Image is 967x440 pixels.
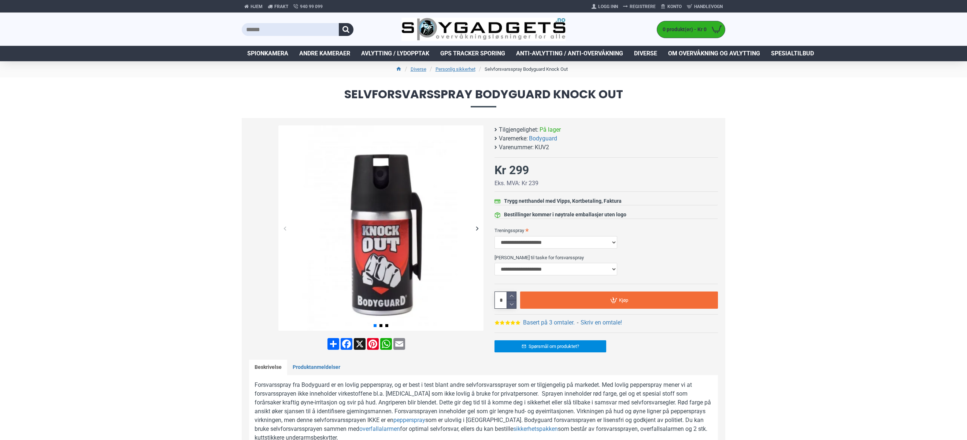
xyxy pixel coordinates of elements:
div: Previous slide [278,222,291,235]
a: Produktanmeldelser [287,360,346,375]
div: Next slide [471,222,483,235]
span: KUV2 [535,143,549,152]
a: Pinterest [366,338,379,350]
a: Diverse [411,66,426,73]
a: Bodyguard [529,134,557,143]
a: Spionkamera [242,46,294,61]
a: overfallalarmen [359,425,400,433]
span: Hjem [251,3,263,10]
a: 0 produkt(er) - Kr 0 [657,21,725,38]
span: Om overvåkning og avlytting [668,49,760,58]
a: sikkerhetspakken [513,425,558,433]
span: Kjøp [619,298,628,302]
a: Registrere [620,1,658,12]
span: 940 99 099 [300,3,323,10]
span: Go to slide 1 [374,324,377,327]
a: Anti-avlytting / Anti-overvåkning [511,46,629,61]
span: Logg Inn [598,3,618,10]
a: Avlytting / Lydopptak [356,46,435,61]
a: X [353,338,366,350]
a: Om overvåkning og avlytting [663,46,766,61]
div: Bestillinger kommer i nøytrale emballasjer uten logo [504,211,626,219]
img: Forsvarsspray - Lovlig Pepperspray - SpyGadgets.no [278,125,483,331]
a: Diverse [629,46,663,61]
a: Facebook [340,338,353,350]
a: Spørsmål om produktet? [494,340,606,352]
span: Andre kameraer [299,49,350,58]
img: SpyGadgets.no [401,18,566,41]
div: Kr 299 [494,161,529,179]
a: Skriv en omtale! [581,318,622,327]
b: - [577,319,578,326]
span: Handlevogn [694,3,723,10]
label: Treningsspray [494,224,718,236]
span: Anti-avlytting / Anti-overvåkning [516,49,623,58]
a: Spesialtilbud [766,46,819,61]
span: Diverse [634,49,657,58]
span: Selvforsvarsspray Bodyguard Knock Out [242,88,725,107]
a: Logg Inn [589,1,620,12]
a: Konto [658,1,684,12]
span: Frakt [274,3,288,10]
b: Tilgjengelighet: [499,125,538,134]
a: Andre kameraer [294,46,356,61]
a: pepperspray [393,416,425,425]
a: انشر [327,338,340,350]
a: Basert på 3 omtaler. [523,318,575,327]
span: Spionkamera [247,49,288,58]
span: Spesialtilbud [771,49,814,58]
a: WhatsApp [379,338,393,350]
a: Beskrivelse [249,360,287,375]
span: På lager [540,125,561,134]
a: Personlig sikkerhet [436,66,475,73]
div: Trygg netthandel med Vipps, Kortbetaling, Faktura [504,197,622,205]
span: Registrere [630,3,656,10]
span: 0 produkt(er) - Kr 0 [657,26,708,33]
span: GPS Tracker Sporing [440,49,505,58]
a: Email [393,338,406,350]
a: Handlevogn [684,1,725,12]
span: Go to slide 2 [379,324,382,327]
span: Konto [667,3,682,10]
b: Varemerke: [499,134,528,143]
label: [PERSON_NAME] til taske for forsvarsspray [494,252,718,263]
span: Avlytting / Lydopptak [361,49,429,58]
b: Varenummer: [499,143,534,152]
span: Go to slide 3 [385,324,388,327]
a: GPS Tracker Sporing [435,46,511,61]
